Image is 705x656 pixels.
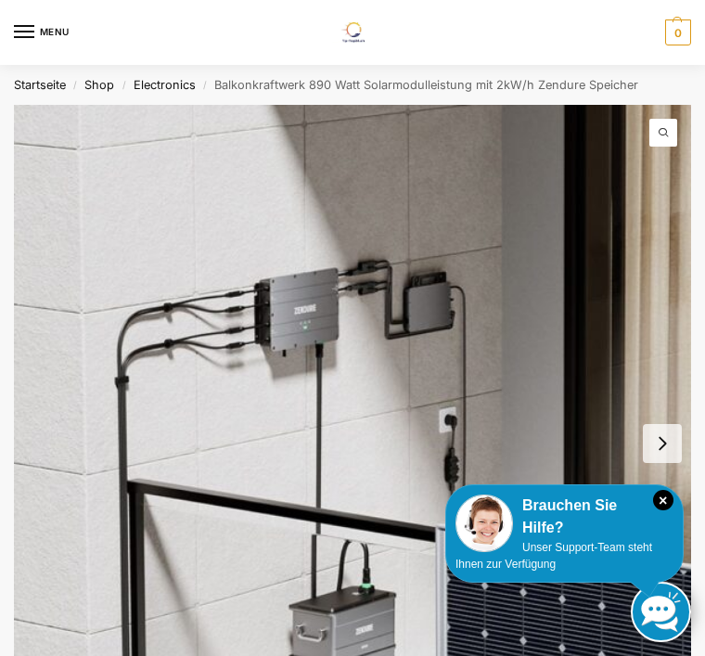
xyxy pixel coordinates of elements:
nav: Cart contents [660,19,691,45]
span: 0 [665,19,691,45]
a: 0 [660,19,691,45]
img: Solaranlagen, Speicheranlagen und Energiesparprodukte [330,22,374,43]
i: Schließen [653,490,673,510]
a: Startseite [14,78,66,92]
span: / [114,78,133,92]
span: / [196,78,214,92]
a: Shop [84,78,114,92]
button: Menu [14,19,70,46]
nav: Breadcrumb [14,65,691,105]
span: / [66,78,84,92]
span: Unser Support-Team steht Ihnen zur Verfügung [455,541,652,571]
img: Customer service [455,495,513,552]
a: Electronics [134,78,196,92]
div: Brauchen Sie Hilfe? [455,495,673,539]
button: Next slide [643,424,682,463]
